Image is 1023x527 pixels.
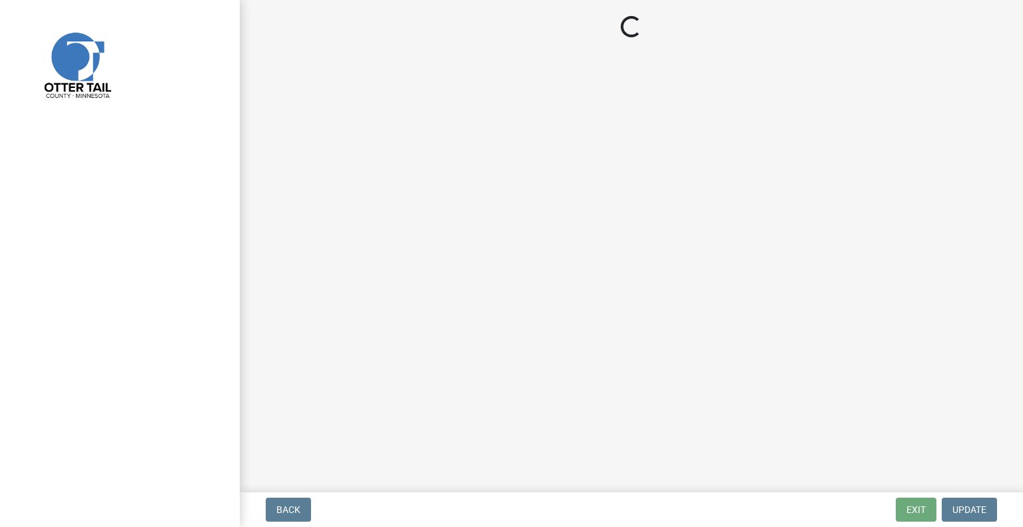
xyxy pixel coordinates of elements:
[896,498,936,522] button: Exit
[266,498,311,522] button: Back
[276,504,300,515] span: Back
[942,498,997,522] button: Update
[27,14,127,114] img: Otter Tail County, Minnesota
[952,504,986,515] span: Update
